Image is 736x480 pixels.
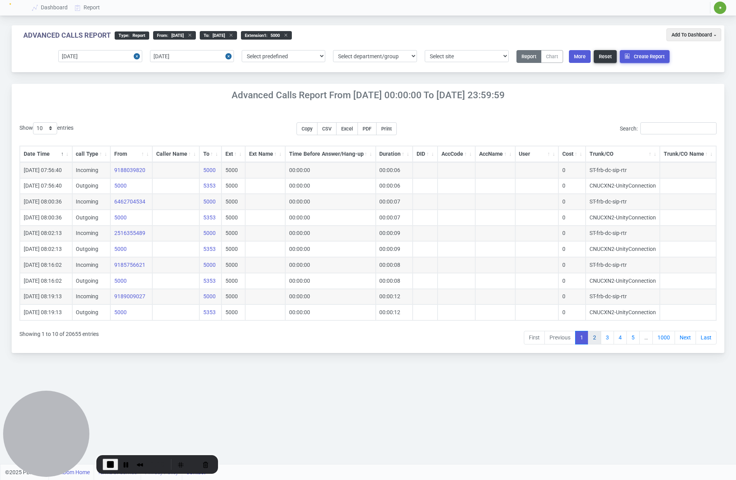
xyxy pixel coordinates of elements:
[114,198,145,205] a: 6462704534
[20,273,72,289] td: [DATE] 08:16:02
[72,257,111,273] td: Incoming
[29,0,72,15] a: Dashboard
[72,0,104,15] a: Report
[267,33,280,38] span: 5000
[209,33,225,38] span: [DATE]
[376,289,413,305] td: 00:00:12
[20,194,72,210] td: [DATE] 08:00:36
[20,304,72,320] td: [DATE] 08:19:13
[221,194,245,210] td: 5000
[586,178,660,194] td: CNUCXN2-UnityConnection
[376,304,413,320] td: 00:00:12
[285,146,376,162] th: Time Before Answer/Hang-up: activate to sort column ascending
[376,162,413,178] td: 00:00:06
[114,309,127,315] a: 5000
[413,146,437,162] th: DID: activate to sort column ascending
[285,178,376,194] td: 00:00:00
[586,257,660,273] td: ST-frb-dc-sip-rtr
[302,126,312,132] span: Copy
[296,122,317,135] button: Copy
[168,33,184,38] span: [DATE]
[696,331,717,345] a: Last
[652,331,675,345] a: 1000
[203,246,216,252] a: 5353
[199,146,221,162] th: To: activate to sort column ascending
[134,50,142,62] button: Close
[72,146,111,162] th: call Type: activate to sort column ascending
[114,262,145,268] a: 9185756621
[114,167,145,173] a: 9188039820
[114,246,127,252] a: 5000
[20,257,72,273] td: [DATE] 08:16:02
[72,210,111,226] td: Outgoing
[381,126,392,132] span: Print
[376,194,413,210] td: 00:00:07
[203,278,216,284] a: 5353
[438,146,475,162] th: AccCode: activate to sort column ascending
[601,331,614,345] a: 3
[285,241,376,257] td: 00:00:00
[376,146,413,162] th: Duration: activate to sort column ascending
[114,230,145,236] a: 2516355489
[72,178,111,194] td: Outgoing
[20,178,72,194] td: [DATE] 07:56:40
[114,214,127,221] a: 5000
[376,226,413,242] td: 00:00:09
[115,31,149,40] div: type :
[72,194,111,210] td: Incoming
[114,278,127,284] a: 5000
[558,273,586,289] td: 0
[203,230,216,236] a: 5000
[586,194,660,210] td: ST-frb-dc-sip-rtr
[19,122,73,134] label: Show entries
[20,226,72,242] td: [DATE] 08:02:13
[285,257,376,273] td: 00:00:00
[558,194,586,210] td: 0
[72,289,111,305] td: Incoming
[675,331,696,345] a: Next
[221,304,245,320] td: 5000
[203,167,216,173] a: 5000
[110,146,152,162] th: From: activate to sort column ascending
[586,289,660,305] td: ST-frb-dc-sip-rtr
[626,331,640,345] a: 5
[588,331,601,345] a: 2
[72,273,111,289] td: Outgoing
[516,50,541,63] button: Report
[20,210,72,226] td: [DATE] 08:00:36
[221,146,245,162] th: Ext: activate to sort column ascending
[72,162,111,178] td: Incoming
[341,126,353,132] span: Excel
[475,146,515,162] th: AccName: activate to sort column ascending
[586,273,660,289] td: CNUCXN2-UnityConnection
[558,178,586,194] td: 0
[575,331,588,345] a: 1
[376,273,413,289] td: 00:00:08
[363,126,371,132] span: PDF
[558,146,586,162] th: Cost: activate to sort column ascending
[285,304,376,320] td: 00:00:00
[594,50,617,63] button: Reset
[200,31,237,40] div: to :
[640,122,717,134] input: Search:
[285,226,376,242] td: 00:00:00
[558,241,586,257] td: 0
[558,257,586,273] td: 0
[203,183,216,189] a: 5353
[558,210,586,226] td: 0
[221,162,245,178] td: 5000
[376,257,413,273] td: 00:00:08
[221,289,245,305] td: 5000
[376,241,413,257] td: 00:00:09
[285,273,376,289] td: 00:00:00
[221,273,245,289] td: 5000
[586,162,660,178] td: ST-frb-dc-sip-rtr
[72,304,111,320] td: Outgoing
[221,210,245,226] td: 5000
[666,28,721,41] button: Add To Dashboard
[558,226,586,242] td: 0
[285,194,376,210] td: 00:00:00
[221,257,245,273] td: 5000
[336,122,358,135] button: Excel
[203,309,216,315] a: 5353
